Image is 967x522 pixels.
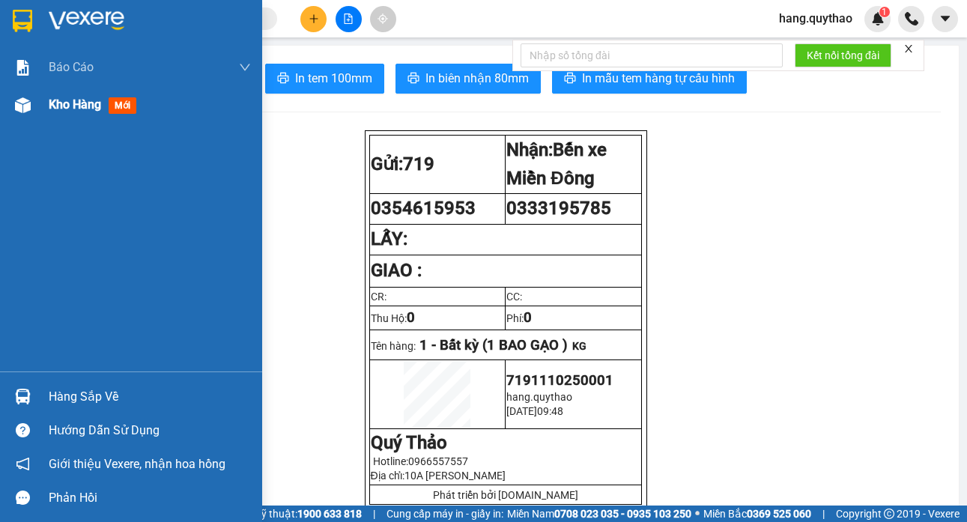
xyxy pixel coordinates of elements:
[224,506,362,522] span: Hỗ trợ kỹ thuật:
[370,6,396,32] button: aim
[128,13,233,49] div: Bến xe Miền Đông
[371,470,506,482] span: Địa chỉ:
[884,509,894,519] span: copyright
[309,13,319,24] span: plus
[564,72,576,86] span: printer
[49,58,94,76] span: Báo cáo
[369,306,506,330] td: Thu Hộ:
[506,372,613,389] span: 7191110250001
[506,391,572,403] span: hang.quythao
[403,154,434,174] span: 719
[11,80,34,96] span: CR :
[572,340,586,352] span: KG
[16,457,30,471] span: notification
[369,287,506,306] td: CR:
[371,432,447,453] strong: Quý Thảo
[905,12,918,25] img: phone-icon
[49,419,251,442] div: Hướng dẫn sử dụng
[822,506,825,522] span: |
[582,69,735,88] span: In mẫu tem hàng tự cấu hình
[939,12,952,25] span: caret-down
[15,389,31,404] img: warehouse-icon
[49,97,101,112] span: Kho hàng
[506,198,611,219] span: 0333195785
[879,7,890,17] sup: 1
[506,306,642,330] td: Phí:
[408,455,468,467] span: 0966557557
[371,198,476,219] span: 0354615953
[371,337,640,353] p: Tên hàng:
[49,455,225,473] span: Giới thiệu Vexere, nhận hoa hồng
[703,506,811,522] span: Miền Bắc
[265,64,384,94] button: printerIn tem 100mm
[373,455,468,467] span: Hotline:
[300,6,327,32] button: plus
[11,79,120,97] div: 100.000
[695,511,700,517] span: ⚪️
[295,69,372,88] span: In tem 100mm
[552,64,747,94] button: printerIn mẫu tem hàng tự cấu hình
[13,31,118,52] div: 0354615953
[407,309,415,326] span: 0
[404,470,506,482] span: 10A [PERSON_NAME]
[537,405,563,417] span: 09:48
[425,69,529,88] span: In biên nhận 80mm
[506,405,537,417] span: [DATE]
[369,485,641,505] td: Phát triển bởi [DOMAIN_NAME]
[795,43,891,67] button: Kết nối tổng đài
[373,506,375,522] span: |
[13,106,233,124] div: Tên hàng: 1 BAO GẠO ( : 1 )
[109,97,136,114] span: mới
[395,64,541,94] button: printerIn biên nhận 80mm
[903,43,914,54] span: close
[506,139,607,189] strong: Nhận:
[932,6,958,32] button: caret-down
[747,508,811,520] strong: 0369 525 060
[371,228,407,249] strong: LẤY:
[49,386,251,408] div: Hàng sắp về
[378,13,388,24] span: aim
[239,61,251,73] span: down
[343,13,354,24] span: file-add
[15,60,31,76] img: solution-icon
[521,43,783,67] input: Nhập số tổng đài
[49,487,251,509] div: Phản hồi
[15,97,31,113] img: warehouse-icon
[407,72,419,86] span: printer
[13,13,118,31] div: 719
[371,154,434,174] strong: Gửi:
[554,508,691,520] strong: 0708 023 035 - 0935 103 250
[128,14,164,30] span: Nhận:
[128,49,233,70] div: 0333195785
[16,423,30,437] span: question-circle
[524,309,532,326] span: 0
[190,104,210,125] span: SL
[13,14,36,30] span: Gửi:
[13,10,32,32] img: logo-vxr
[336,6,362,32] button: file-add
[387,506,503,522] span: Cung cấp máy in - giấy in:
[16,491,30,505] span: message
[882,7,887,17] span: 1
[507,506,691,522] span: Miền Nam
[277,72,289,86] span: printer
[506,287,642,306] td: CC:
[419,337,568,353] span: 1 - Bất kỳ (1 BAO GẠO )
[767,9,864,28] span: hang.quythao
[371,260,422,281] strong: GIAO :
[807,47,879,64] span: Kết nối tổng đài
[506,139,607,189] span: Bến xe Miền Đông
[871,12,885,25] img: icon-new-feature
[297,508,362,520] strong: 1900 633 818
